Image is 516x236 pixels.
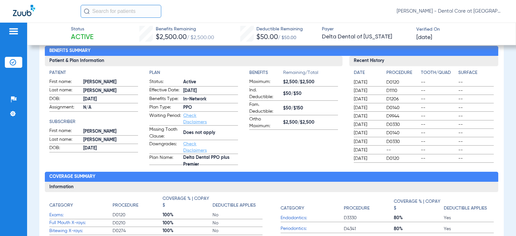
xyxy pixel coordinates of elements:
span: D0330 [386,121,418,128]
span: $50/$150 [283,105,338,112]
span: D9944 [386,113,418,119]
app-breakdown-title: Coverage % | Copay $ [163,195,213,211]
app-breakdown-title: Coverage % | Copay $ [394,195,444,214]
span: [DATE] [83,96,138,103]
h4: Procedure [386,69,418,76]
span: [DATE] [354,87,381,94]
span: Benefits Type: [149,96,181,103]
span: Last name: [49,87,81,95]
h4: Category [281,205,304,212]
span: [DATE] [354,130,381,136]
span: D0274 [113,228,163,234]
app-breakdown-title: Deductible Applies [213,195,263,211]
span: -- [386,147,418,153]
span: Fam. Deductible: [249,101,281,115]
h4: Category [49,202,73,209]
a: Check Disclaimers [183,142,207,153]
span: Status: [149,78,181,86]
span: Delta Dental PPO plus Premier [183,158,238,165]
span: Assignment: [49,104,81,112]
span: $2,500/$2,500 [283,119,338,126]
h4: Plan [149,69,238,76]
span: D3330 [344,215,394,221]
h4: Procedure [344,205,370,212]
span: D0140 [386,105,418,111]
span: D0120 [386,79,418,86]
span: No [213,228,263,234]
span: Last name: [49,136,81,144]
span: [DATE] [354,113,381,119]
span: Does not apply [183,129,238,136]
h4: Coverage % | Copay $ [394,198,441,212]
span: 80% [394,226,444,232]
span: $50.00 [256,34,278,41]
app-breakdown-title: Category [281,195,344,214]
span: [DATE] [354,79,381,86]
span: No [213,220,263,226]
h4: Patient [49,69,138,76]
span: -- [458,139,493,145]
span: $50/$50 [283,90,338,97]
span: DOB: [49,145,81,152]
span: -- [421,155,456,162]
span: Downgrades: [149,141,181,154]
span: First name: [49,128,81,135]
span: 100% [163,220,213,226]
span: Plan Type: [149,104,181,112]
span: D0120 [386,155,418,162]
span: D0140 [386,130,418,136]
span: -- [421,139,456,145]
span: -- [421,113,456,119]
app-breakdown-title: Procedure [344,195,394,214]
span: D0120 [113,212,163,218]
span: Full Mouth X-rays: [49,220,113,226]
span: -- [458,105,493,111]
span: 100% [163,212,213,218]
h4: Deductible Applies [444,205,487,212]
span: [DATE] [354,155,381,162]
span: 100% [163,228,213,234]
span: -- [458,121,493,128]
span: [DATE] [416,34,432,42]
span: [PERSON_NAME] [83,79,138,86]
app-breakdown-title: Benefits [249,69,283,78]
span: Missing Tooth Clause: [149,126,181,140]
img: hamburger-icon [8,27,19,35]
span: [PERSON_NAME] [83,87,138,94]
span: / $2,500.00 [187,35,214,40]
app-breakdown-title: Surface [458,69,493,78]
img: Zuub Logo [13,5,35,16]
h3: Patient & Plan Information [45,56,342,66]
span: $2,500.00 [156,34,187,41]
span: Payer [322,26,411,33]
a: Check Disclaimers [183,113,207,124]
span: -- [458,155,493,162]
span: Remaining/Total [283,69,338,78]
span: [DATE] [354,121,381,128]
span: Ortho Maximum: [249,116,281,129]
span: Verified On [416,26,505,33]
span: D0330 [386,139,418,145]
h4: Surface [458,69,493,76]
span: -- [421,87,456,94]
span: Periodontics: [281,225,344,232]
span: D1206 [386,96,418,102]
span: Bitewing X-rays: [49,228,113,234]
span: Yes [444,226,494,232]
span: [DATE] [354,147,381,153]
span: Maximum: [249,78,281,86]
span: Active [183,79,238,86]
span: -- [458,147,493,153]
span: Active [71,33,94,42]
span: [PERSON_NAME] - Dental Care at [GEOGRAPHIC_DATA] [397,8,503,15]
span: -- [421,130,456,136]
span: / $50.00 [278,36,296,40]
span: -- [421,105,456,111]
span: -- [458,79,493,86]
span: Endodontics: [281,215,344,221]
span: DOB: [49,96,81,103]
h2: Coverage Summary [45,172,498,182]
app-breakdown-title: Tooth/Quad [421,69,456,78]
span: First name: [49,78,81,86]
